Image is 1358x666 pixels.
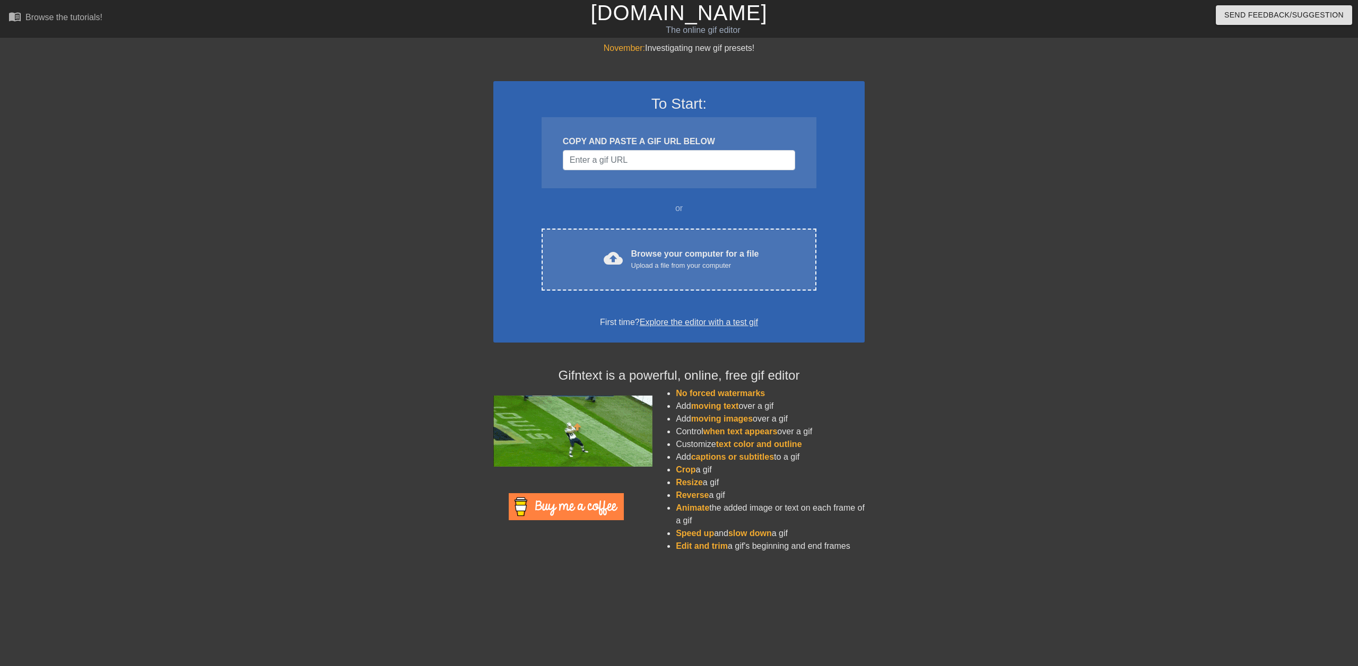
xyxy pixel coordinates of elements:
[493,396,652,467] img: football_small.gif
[676,503,709,512] span: Animate
[8,10,102,27] a: Browse the tutorials!
[563,135,795,148] div: COPY AND PASTE A GIF URL BELOW
[604,43,645,52] span: November:
[691,401,739,410] span: moving text
[676,476,865,489] li: a gif
[676,541,728,550] span: Edit and trim
[640,318,758,327] a: Explore the editor with a test gif
[676,527,865,540] li: and a gif
[676,490,709,500] span: Reverse
[676,529,714,538] span: Speed up
[703,427,778,436] span: when text appears
[676,463,865,476] li: a gif
[1224,8,1344,22] span: Send Feedback/Suggestion
[509,493,624,520] img: Buy Me A Coffee
[8,10,21,23] span: menu_book
[493,42,865,55] div: Investigating new gif presets!
[716,440,802,449] span: text color and outline
[676,400,865,413] li: Add over a gif
[1216,5,1352,25] button: Send Feedback/Suggestion
[676,465,695,474] span: Crop
[676,489,865,502] li: a gif
[521,202,837,215] div: or
[604,249,623,268] span: cloud_upload
[676,502,865,527] li: the added image or text on each frame of a gif
[493,368,865,383] h4: Gifntext is a powerful, online, free gif editor
[507,316,851,329] div: First time?
[676,425,865,438] li: Control over a gif
[631,248,759,271] div: Browse your computer for a file
[676,451,865,463] li: Add to a gif
[676,389,765,398] span: No forced watermarks
[676,413,865,425] li: Add over a gif
[590,1,767,24] a: [DOMAIN_NAME]
[563,150,795,170] input: Username
[691,452,774,461] span: captions or subtitles
[458,24,948,37] div: The online gif editor
[631,260,759,271] div: Upload a file from your computer
[691,414,753,423] span: moving images
[25,13,102,22] div: Browse the tutorials!
[728,529,772,538] span: slow down
[676,438,865,451] li: Customize
[676,540,865,553] li: a gif's beginning and end frames
[507,95,851,113] h3: To Start:
[676,478,703,487] span: Resize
